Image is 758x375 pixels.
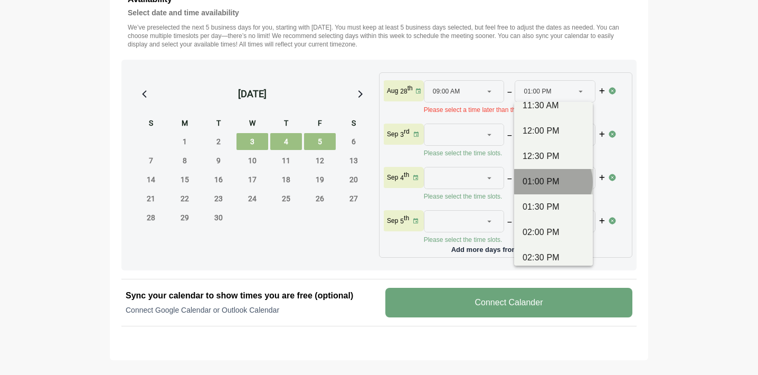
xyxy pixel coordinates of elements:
[387,87,398,95] p: Aug
[169,190,201,207] span: Monday, September 22, 2025
[169,117,201,131] div: M
[433,81,460,102] span: 09:00 AM
[270,117,302,131] div: T
[400,88,407,95] strong: 28
[338,133,369,150] span: Saturday, September 6, 2025
[169,152,201,169] span: Monday, September 8, 2025
[387,130,398,138] p: Sep
[270,190,302,207] span: Thursday, September 25, 2025
[338,152,369,169] span: Saturday, September 13, 2025
[400,131,404,138] strong: 3
[135,152,167,169] span: Sunday, September 7, 2025
[304,152,336,169] span: Friday, September 12, 2025
[404,171,409,179] sup: th
[203,152,234,169] span: Tuesday, September 9, 2025
[385,288,632,317] v-button: Connect Calander
[304,171,336,188] span: Friday, September 19, 2025
[404,128,410,135] sup: rd
[400,174,404,182] strong: 4
[270,152,302,169] span: Thursday, September 11, 2025
[270,133,302,150] span: Thursday, September 4, 2025
[387,173,398,182] p: Sep
[128,23,630,49] p: We’ve preselected the next 5 business days for you, starting with [DATE]. You must keep at least ...
[236,133,268,150] span: Wednesday, September 3, 2025
[304,133,336,150] span: Friday, September 5, 2025
[424,149,609,157] p: Please select the time slots.
[270,171,302,188] span: Thursday, September 18, 2025
[338,117,369,131] div: S
[236,152,268,169] span: Wednesday, September 10, 2025
[238,87,267,101] div: [DATE]
[424,192,609,201] p: Please select the time slots.
[408,85,413,92] sup: th
[203,117,234,131] div: T
[424,106,609,114] p: Please select a time later than the current time.
[135,171,167,188] span: Sunday, September 14, 2025
[236,190,268,207] span: Wednesday, September 24, 2025
[338,190,369,207] span: Saturday, September 27, 2025
[135,209,167,226] span: Sunday, September 28, 2025
[203,133,234,150] span: Tuesday, September 2, 2025
[126,289,373,302] h2: Sync your calendar to show times you are free (optional)
[128,6,630,19] h4: Select date and time availability
[203,171,234,188] span: Tuesday, September 16, 2025
[126,305,373,315] p: Connect Google Calendar or Outlook Calendar
[169,133,201,150] span: Monday, September 1, 2025
[524,81,551,102] span: 01:00 PM
[236,117,268,131] div: W
[387,217,398,225] p: Sep
[424,236,609,244] p: Please select the time slots.
[384,242,628,253] p: Add more days from the calendar
[169,209,201,226] span: Monday, September 29, 2025
[400,218,404,225] strong: 5
[135,117,167,131] div: S
[338,171,369,188] span: Saturday, September 20, 2025
[404,214,409,222] sup: th
[304,190,336,207] span: Friday, September 26, 2025
[203,190,234,207] span: Tuesday, September 23, 2025
[304,117,336,131] div: F
[203,209,234,226] span: Tuesday, September 30, 2025
[169,171,201,188] span: Monday, September 15, 2025
[135,190,167,207] span: Sunday, September 21, 2025
[236,171,268,188] span: Wednesday, September 17, 2025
